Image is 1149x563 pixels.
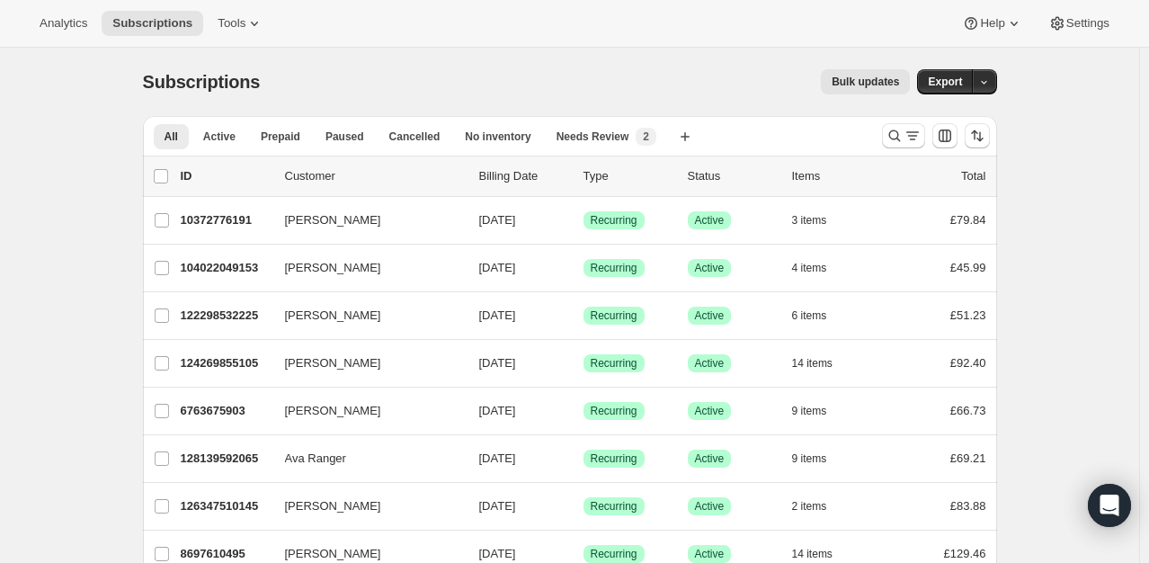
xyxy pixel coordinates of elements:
[181,494,986,519] div: 126347510145[PERSON_NAME][DATE]SuccessRecurringSuccessActive2 items£83.88
[792,547,833,561] span: 14 items
[143,72,261,92] span: Subscriptions
[695,308,725,323] span: Active
[792,451,827,466] span: 9 items
[1038,11,1120,36] button: Settings
[479,404,516,417] span: [DATE]
[821,69,910,94] button: Bulk updates
[792,356,833,371] span: 14 items
[181,450,271,468] p: 128139592065
[950,356,986,370] span: £92.40
[285,545,381,563] span: [PERSON_NAME]
[695,213,725,228] span: Active
[325,130,364,144] span: Paused
[1066,16,1109,31] span: Settings
[479,167,569,185] p: Billing Date
[181,208,986,233] div: 10372776191[PERSON_NAME][DATE]SuccessRecurringSuccessActive3 items£79.84
[965,123,990,148] button: Sort the results
[792,167,882,185] div: Items
[950,499,986,513] span: £83.88
[961,167,985,185] p: Total
[479,547,516,560] span: [DATE]
[950,308,986,322] span: £51.23
[950,404,986,417] span: £66.73
[591,356,637,371] span: Recurring
[181,255,986,281] div: 104022049153[PERSON_NAME][DATE]SuccessRecurringSuccessActive4 items£45.99
[102,11,203,36] button: Subscriptions
[285,211,381,229] span: [PERSON_NAME]
[928,75,962,89] span: Export
[591,451,637,466] span: Recurring
[181,402,271,420] p: 6763675903
[792,494,847,519] button: 2 items
[792,213,827,228] span: 3 items
[792,255,847,281] button: 4 items
[792,303,847,328] button: 6 items
[591,213,637,228] span: Recurring
[285,354,381,372] span: [PERSON_NAME]
[274,254,454,282] button: [PERSON_NAME]
[950,261,986,274] span: £45.99
[671,124,699,149] button: Create new view
[285,450,346,468] span: Ava Ranger
[932,123,957,148] button: Customize table column order and visibility
[591,308,637,323] span: Recurring
[695,404,725,418] span: Active
[181,259,271,277] p: 104022049153
[285,402,381,420] span: [PERSON_NAME]
[695,547,725,561] span: Active
[792,308,827,323] span: 6 items
[643,130,649,144] span: 2
[557,130,629,144] span: Needs Review
[695,451,725,466] span: Active
[261,130,300,144] span: Prepaid
[274,397,454,425] button: [PERSON_NAME]
[274,444,454,473] button: Ava Ranger
[917,69,973,94] button: Export
[285,167,465,185] p: Customer
[274,492,454,521] button: [PERSON_NAME]
[274,349,454,378] button: [PERSON_NAME]
[591,499,637,514] span: Recurring
[792,261,827,275] span: 4 items
[792,404,827,418] span: 9 items
[465,130,530,144] span: No inventory
[389,130,441,144] span: Cancelled
[181,398,986,424] div: 6763675903[PERSON_NAME][DATE]SuccessRecurringSuccessActive9 items£66.73
[479,356,516,370] span: [DATE]
[792,208,847,233] button: 3 items
[479,213,516,227] span: [DATE]
[1088,484,1131,527] div: Open Intercom Messenger
[832,75,899,89] span: Bulk updates
[792,499,827,514] span: 2 items
[479,261,516,274] span: [DATE]
[165,130,178,144] span: All
[274,206,454,235] button: [PERSON_NAME]
[479,499,516,513] span: [DATE]
[583,167,673,185] div: Type
[479,451,516,465] span: [DATE]
[882,123,925,148] button: Search and filter results
[181,446,986,471] div: 128139592065Ava Ranger[DATE]SuccessRecurringSuccessActive9 items£69.21
[285,259,381,277] span: [PERSON_NAME]
[792,351,852,376] button: 14 items
[274,301,454,330] button: [PERSON_NAME]
[591,404,637,418] span: Recurring
[207,11,274,36] button: Tools
[181,351,986,376] div: 124269855105[PERSON_NAME][DATE]SuccessRecurringSuccessActive14 items£92.40
[950,213,986,227] span: £79.84
[591,261,637,275] span: Recurring
[688,167,778,185] p: Status
[944,547,986,560] span: £129.46
[950,451,986,465] span: £69.21
[181,167,271,185] p: ID
[792,446,847,471] button: 9 items
[695,261,725,275] span: Active
[792,398,847,424] button: 9 items
[951,11,1033,36] button: Help
[591,547,637,561] span: Recurring
[695,356,725,371] span: Active
[181,354,271,372] p: 124269855105
[980,16,1004,31] span: Help
[285,497,381,515] span: [PERSON_NAME]
[29,11,98,36] button: Analytics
